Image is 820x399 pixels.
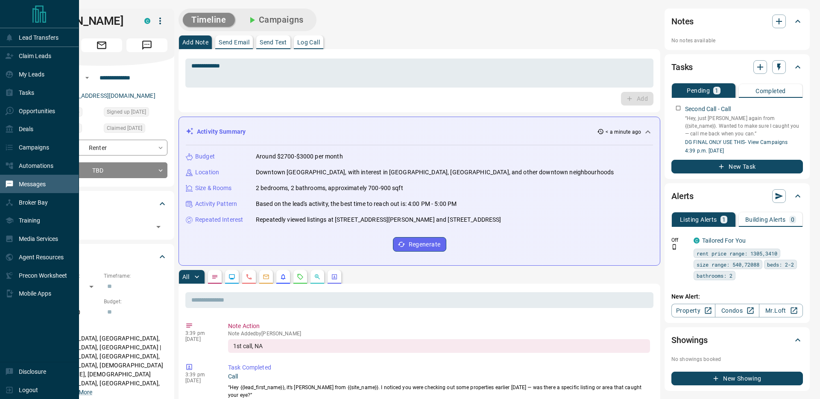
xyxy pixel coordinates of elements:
[685,114,803,138] p: “Hey, just [PERSON_NAME] again from {{site_name}}. Wanted to make sure I caught you — call me bac...
[671,186,803,206] div: Alerts
[104,107,167,119] div: Mon Oct 06 2025
[228,384,650,399] p: “Hey {{lead_first_name}}, it’s [PERSON_NAME] from {{site_name}}. I noticed you were checking out ...
[228,363,650,372] p: Task Completed
[256,152,343,161] p: Around $2700-$3000 per month
[297,273,304,280] svg: Requests
[314,273,321,280] svg: Opportunities
[185,372,215,378] p: 3:39 pm
[126,38,167,52] span: Message
[228,273,235,280] svg: Lead Browsing Activity
[81,38,122,52] span: Email
[36,324,167,332] p: Areas Searched:
[671,372,803,385] button: New Showing
[59,92,155,99] a: [EMAIL_ADDRESS][DOMAIN_NAME]
[185,330,215,336] p: 3:39 pm
[671,355,803,363] p: No showings booked
[694,238,700,244] div: condos.ca
[104,272,167,280] p: Timeframe:
[697,271,732,280] span: bathrooms: 2
[671,333,708,347] h2: Showings
[256,199,457,208] p: Based on the lead's activity, the best time to reach out is: 4:00 PM - 5:00 PM
[671,160,803,173] button: New Task
[195,184,232,193] p: Size & Rooms
[36,140,167,155] div: Renter
[185,378,215,384] p: [DATE]
[182,274,189,280] p: All
[767,260,794,269] span: beds: 2-2
[186,124,653,140] div: Activity Summary< a minute ago
[297,39,320,45] p: Log Call
[197,127,246,136] p: Activity Summary
[182,39,208,45] p: Add Note
[671,236,688,244] p: Off
[671,292,803,301] p: New Alert:
[260,39,287,45] p: Send Text
[195,168,219,177] p: Location
[687,88,710,94] p: Pending
[104,123,167,135] div: Mon Oct 06 2025
[82,73,92,83] button: Open
[263,273,269,280] svg: Emails
[680,217,717,223] p: Listing Alerts
[671,304,715,317] a: Property
[759,304,803,317] a: Mr.Loft
[152,221,164,233] button: Open
[671,37,803,44] p: No notes available
[195,215,243,224] p: Repeated Interest
[756,88,786,94] p: Completed
[219,39,249,45] p: Send Email
[685,139,788,145] a: DG FINAL ONLY USE THIS- View Campaigns
[671,60,693,74] h2: Tasks
[280,273,287,280] svg: Listing Alerts
[671,57,803,77] div: Tasks
[36,162,167,178] div: TBD
[107,108,146,116] span: Signed up [DATE]
[185,336,215,342] p: [DATE]
[228,322,650,331] p: Note Action
[745,217,786,223] p: Building Alerts
[36,194,167,214] div: Tags
[722,217,726,223] p: 1
[246,273,252,280] svg: Calls
[256,168,614,177] p: Downtown [GEOGRAPHIC_DATA], with interest in [GEOGRAPHIC_DATA], [GEOGRAPHIC_DATA], and other down...
[228,331,650,337] p: Note Added by [PERSON_NAME]
[331,273,338,280] svg: Agent Actions
[671,244,677,250] svg: Push Notification Only
[211,273,218,280] svg: Notes
[702,237,746,244] a: Tailored For You
[36,14,132,28] h1: [PERSON_NAME]
[671,189,694,203] h2: Alerts
[228,339,650,353] div: 1st call, NA
[685,105,731,114] p: Second Call - Call
[256,184,403,193] p: 2 bedrooms, 2 bathrooms, approximately 700-900 sqft
[393,237,446,252] button: Regenerate
[715,304,759,317] a: Condos
[697,249,777,258] span: rent price range: 1305,3410
[671,15,694,28] h2: Notes
[228,372,650,381] p: Call
[256,215,501,224] p: Repeatedly viewed listings at [STREET_ADDRESS][PERSON_NAME] and [STREET_ADDRESS]
[697,260,759,269] span: size range: 540,72088
[144,18,150,24] div: condos.ca
[671,330,803,350] div: Showings
[606,128,641,136] p: < a minute ago
[195,152,215,161] p: Budget
[36,246,167,267] div: Criteria
[685,147,803,155] p: 4:39 p.m. [DATE]
[183,13,235,27] button: Timeline
[238,13,312,27] button: Campaigns
[107,124,142,132] span: Claimed [DATE]
[671,11,803,32] div: Notes
[195,199,237,208] p: Activity Pattern
[104,298,167,305] p: Budget:
[791,217,794,223] p: 0
[715,88,718,94] p: 1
